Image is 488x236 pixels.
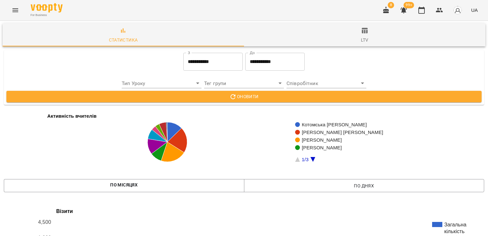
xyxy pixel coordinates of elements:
span: 8 [388,2,394,8]
text: Активність вчителів [47,114,96,119]
label: По місяцях [110,181,138,189]
span: UA [471,7,478,13]
span: For Business [31,13,63,17]
div: ltv [361,36,368,44]
text: Загальна [444,222,467,227]
span: По днях [249,182,479,190]
text: [PERSON_NAME] [302,145,342,150]
text: 4,500 [38,220,51,225]
span: 99+ [404,2,414,8]
svg: A chart. [4,110,479,174]
button: По місяцях [4,179,244,192]
text: Котомська [PERSON_NAME] [302,122,367,127]
div: Статистика [109,36,138,44]
button: По днях [244,179,484,192]
text: кількість [444,229,465,234]
span: Оновити [11,93,477,100]
button: UA [469,4,480,16]
button: Menu [8,3,23,18]
button: Оновити [6,91,482,102]
img: avatar_s.png [453,6,462,15]
text: Візити [56,208,73,214]
text: [PERSON_NAME] [PERSON_NAME] [302,130,383,135]
text: 1/3 [302,157,309,162]
text: [PERSON_NAME] [302,137,342,143]
img: Voopty Logo [31,3,63,12]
